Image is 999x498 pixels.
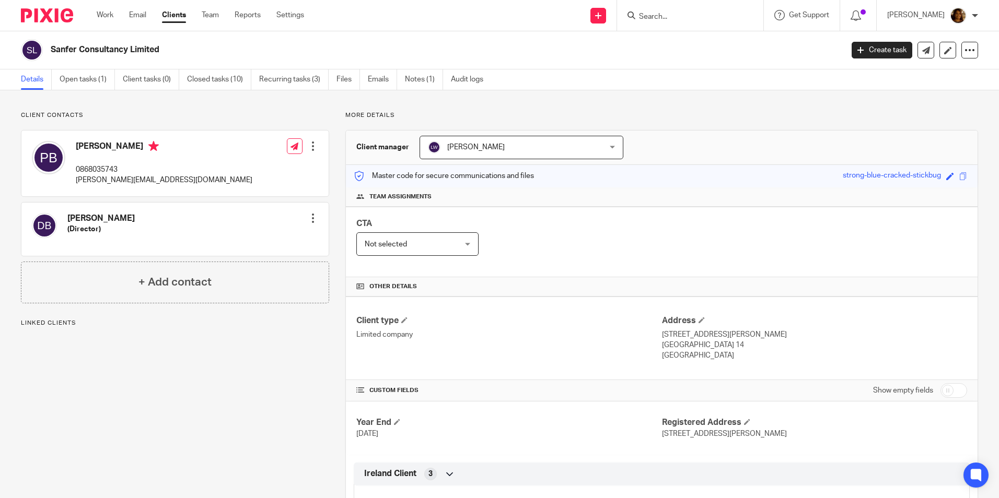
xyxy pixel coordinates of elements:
[887,10,945,20] p: [PERSON_NAME]
[21,319,329,327] p: Linked clients
[428,469,433,479] span: 3
[187,69,251,90] a: Closed tasks (10)
[365,241,407,248] span: Not selected
[21,8,73,22] img: Pixie
[368,69,397,90] a: Emails
[138,274,212,290] h4: + Add contact
[662,340,967,350] p: [GEOGRAPHIC_DATA] 14
[356,417,661,428] h4: Year End
[843,170,941,182] div: strong-blue-cracked-stickbug
[428,141,440,153] img: svg%3E
[356,329,661,340] p: Limited company
[662,430,787,437] span: [STREET_ADDRESS][PERSON_NAME]
[21,39,43,61] img: svg%3E
[364,468,416,479] span: Ireland Client
[369,282,417,291] span: Other details
[60,69,115,90] a: Open tasks (1)
[21,111,329,120] p: Client contacts
[76,141,252,154] h4: [PERSON_NAME]
[336,69,360,90] a: Files
[356,430,378,437] span: [DATE]
[356,315,661,326] h4: Client type
[405,69,443,90] a: Notes (1)
[32,141,65,174] img: svg%3E
[852,42,912,58] a: Create task
[162,10,186,20] a: Clients
[638,13,732,22] input: Search
[345,111,978,120] p: More details
[259,69,329,90] a: Recurring tasks (3)
[32,213,57,238] img: svg%3E
[97,10,113,20] a: Work
[662,329,967,340] p: [STREET_ADDRESS][PERSON_NAME]
[354,171,534,181] p: Master code for secure communications and files
[148,141,159,151] i: Primary
[235,10,261,20] a: Reports
[662,315,967,326] h4: Address
[67,224,135,234] h5: (Director)
[76,164,252,175] p: 0868035743
[76,175,252,185] p: [PERSON_NAME][EMAIL_ADDRESS][DOMAIN_NAME]
[123,69,179,90] a: Client tasks (0)
[51,44,679,55] h2: Sanfer Consultancy Limited
[662,350,967,361] p: [GEOGRAPHIC_DATA]
[356,142,409,152] h3: Client manager
[369,193,432,201] span: Team assignments
[447,144,505,151] span: [PERSON_NAME]
[356,219,372,228] span: CTA
[950,7,967,24] img: Arvinder.jpeg
[356,386,661,395] h4: CUSTOM FIELDS
[873,385,933,396] label: Show empty fields
[451,69,491,90] a: Audit logs
[202,10,219,20] a: Team
[21,69,52,90] a: Details
[129,10,146,20] a: Email
[662,417,967,428] h4: Registered Address
[276,10,304,20] a: Settings
[789,11,829,19] span: Get Support
[67,213,135,224] h4: [PERSON_NAME]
